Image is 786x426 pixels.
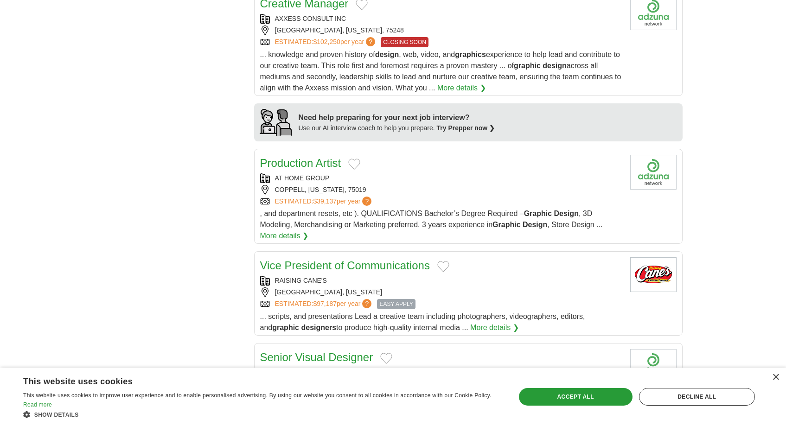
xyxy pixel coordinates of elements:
strong: graphics [455,51,486,58]
strong: graphic [514,62,541,70]
a: Vice President of Communications [260,259,430,272]
a: More details ❯ [260,230,309,242]
span: EASY APPLY [377,299,415,309]
strong: designers [301,324,336,331]
img: Company logo [630,349,677,384]
div: COPPELL, [US_STATE], 75019 [260,185,623,195]
a: ESTIMATED:$97,187per year? [275,299,374,309]
div: AXXESS CONSULT INC [260,14,623,24]
strong: Design [554,210,579,217]
span: CLOSING SOON [381,37,428,47]
button: Add to favorite jobs [348,159,360,170]
a: Senior Visual Designer [260,351,373,363]
span: $97,187 [313,300,337,307]
span: ... knowledge and proven history of , web, video, and experience to help lead and contribute to o... [260,51,621,92]
span: $102,250 [313,38,340,45]
a: ESTIMATED:$102,250per year? [275,37,377,47]
strong: design [543,62,567,70]
a: ESTIMATED:$39,137per year? [275,197,374,206]
span: Show details [34,412,79,418]
div: [GEOGRAPHIC_DATA], [US_STATE] [260,287,623,297]
span: ? [366,37,375,46]
div: Decline all [639,388,755,406]
span: ? [362,197,371,206]
strong: Design [523,221,547,229]
div: Show details [23,410,501,419]
a: More details ❯ [470,322,519,333]
a: RAISING CANE'S [275,277,327,284]
div: Use our AI interview coach to help you prepare. [299,123,495,133]
a: Try Prepper now ❯ [437,124,495,132]
strong: Graphic [524,210,552,217]
a: More details ❯ [437,83,486,94]
strong: design [375,51,399,58]
span: , and department resets, etc ). QUALIFICATIONS Bachelor’s Degree Required – , 3D Modeling, Mercha... [260,210,603,229]
div: AT HOME GROUP [260,173,623,183]
div: Accept all [519,388,633,406]
div: Close [772,374,779,381]
div: [GEOGRAPHIC_DATA], [US_STATE], 75248 [260,25,623,35]
span: ... scripts, and presentations Lead a creative team including photographers, videographers, edito... [260,312,585,331]
button: Add to favorite jobs [380,353,392,364]
a: Read more, opens a new window [23,401,52,408]
img: Company logo [630,155,677,190]
div: Need help preparing for your next job interview? [299,112,495,123]
img: Raising Cane's logo [630,257,677,292]
span: $39,137 [313,197,337,205]
a: Production Artist [260,157,341,169]
button: Add to favorite jobs [437,261,449,272]
span: This website uses cookies to improve user experience and to enable personalised advertising. By u... [23,392,492,399]
strong: graphic [272,324,299,331]
strong: Graphic [492,221,520,229]
div: This website uses cookies [23,373,478,387]
span: ? [362,299,371,308]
